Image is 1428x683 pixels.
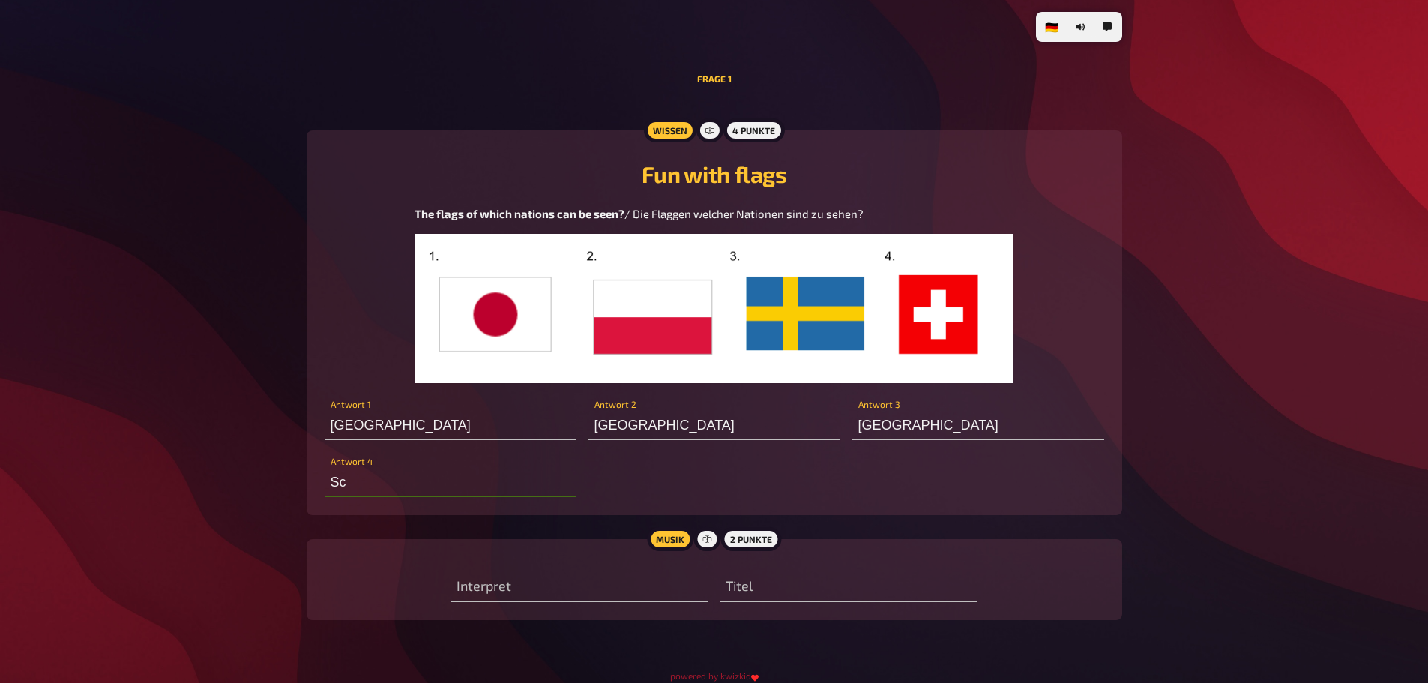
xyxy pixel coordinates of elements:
[415,207,624,220] span: The flags of which nations can be seen?
[721,527,781,551] div: 2 Punkte
[723,118,784,142] div: 4 Punkte
[415,234,1013,384] img: image
[325,410,576,440] input: Antwort 1
[643,118,696,142] div: Wissen
[624,207,864,220] span: / Die Flaggen welcher Nationen sind zu sehen?
[670,670,759,681] small: powered by kwizkid
[510,36,918,121] div: Frage 1
[325,467,576,497] input: Antwort 4
[325,160,1104,187] h2: Fun with flags
[451,572,708,602] input: Interpret
[647,527,693,551] div: Musik
[670,668,759,682] a: powered by kwizkid
[588,410,840,440] input: Antwort 2
[1039,15,1065,39] li: 🇩🇪
[720,572,977,602] input: Titel
[852,410,1104,440] input: Antwort 3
